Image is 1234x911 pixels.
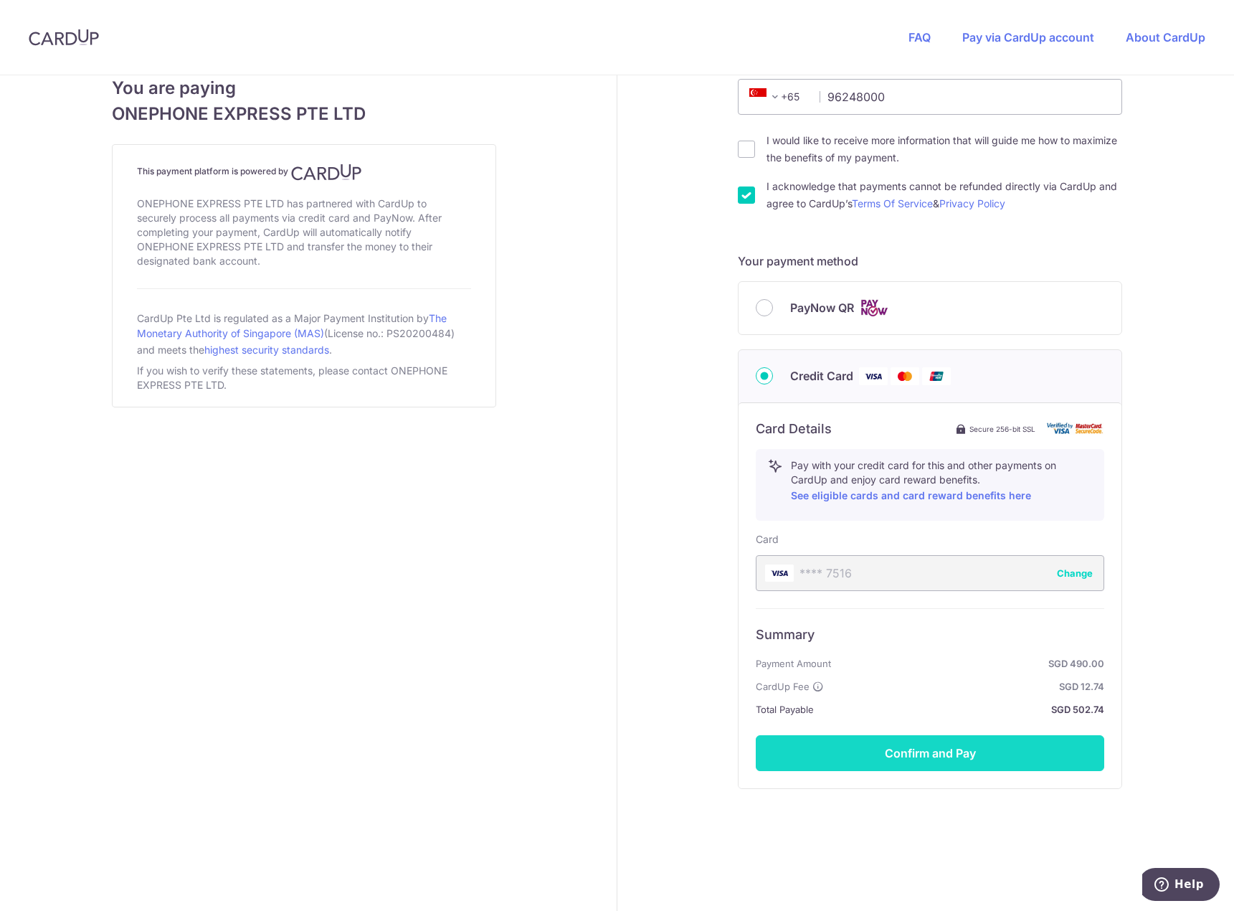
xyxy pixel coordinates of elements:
h6: Card Details [756,420,832,438]
p: Pay with your credit card for this and other payments on CardUp and enjoy card reward benefits. [791,458,1092,504]
h5: Your payment method [738,252,1122,270]
a: FAQ [908,30,931,44]
div: Credit Card Visa Mastercard Union Pay [756,367,1104,385]
a: highest security standards [204,344,329,356]
div: CardUp Pte Ltd is regulated as a Major Payment Institution by (License no.: PS20200484) and meets... [137,306,471,361]
a: About CardUp [1126,30,1205,44]
label: I acknowledge that payments cannot be refunded directly via CardUp and agree to CardUp’s & [766,178,1122,212]
span: ONEPHONE EXPRESS PTE LTD [112,101,496,127]
a: Pay via CardUp account [962,30,1094,44]
span: +65 [749,88,784,105]
strong: SGD 490.00 [837,655,1104,672]
label: I would like to receive more information that will guide me how to maximize the benefits of my pa... [766,132,1122,166]
img: Mastercard [891,367,919,385]
a: Privacy Policy [939,197,1005,209]
div: If you wish to verify these statements, please contact ONEPHONE EXPRESS PTE LTD. [137,361,471,395]
span: Credit Card [790,367,853,384]
span: PayNow QR [790,299,854,316]
span: Total Payable [756,701,814,718]
div: PayNow QR Cards logo [756,299,1104,317]
img: Visa [859,367,888,385]
strong: SGD 502.74 [820,701,1104,718]
img: Cards logo [860,299,888,317]
img: CardUp [29,29,99,46]
span: CardUp Fee [756,678,810,695]
div: ONEPHONE EXPRESS PTE LTD has partnered with CardUp to securely process all payments via credit ca... [137,194,471,271]
h4: This payment platform is powered by [137,164,471,181]
strong: SGD 12.74 [830,678,1104,695]
span: Payment Amount [756,655,831,672]
a: Terms Of Service [852,197,933,209]
a: See eligible cards and card reward benefits here [791,489,1031,501]
img: Union Pay [922,367,951,385]
span: You are paying [112,75,496,101]
button: Change [1057,566,1093,580]
iframe: Opens a widget where you can find more information [1142,868,1220,904]
span: Secure 256-bit SSL [969,423,1035,435]
label: Card [756,532,779,547]
span: +65 [745,88,810,105]
h6: Summary [756,626,1104,643]
button: Confirm and Pay [756,735,1104,771]
img: card secure [1047,423,1104,435]
img: CardUp [291,164,361,181]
